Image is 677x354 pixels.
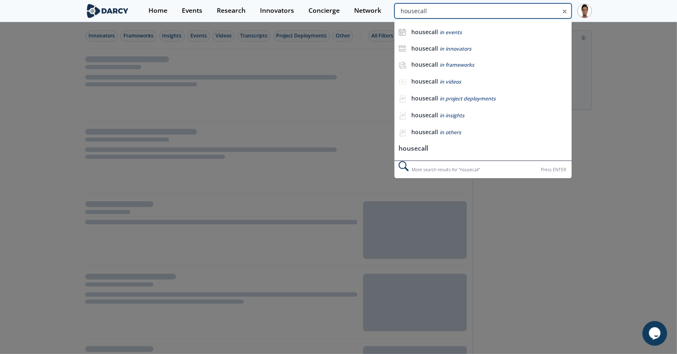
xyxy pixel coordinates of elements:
[411,77,438,85] b: housecall
[440,95,496,102] span: in project deployments
[399,45,406,52] img: icon
[411,28,438,36] b: housecall
[148,7,167,14] div: Home
[411,61,438,68] b: housecall
[399,28,406,36] img: icon
[440,45,471,52] span: in innovators
[394,141,572,156] li: housecall
[440,61,474,68] span: in frameworks
[577,4,592,18] img: Profile
[354,7,381,14] div: Network
[260,7,294,14] div: Innovators
[182,7,202,14] div: Events
[411,94,438,102] b: housecall
[308,7,340,14] div: Concierge
[411,128,438,136] b: housecall
[440,78,461,85] span: in videos
[642,321,669,346] iframe: chat widget
[440,129,461,136] span: in others
[394,161,572,178] div: More search results for " housecall "
[411,44,438,52] b: housecall
[85,4,130,18] img: logo-wide.svg
[217,7,246,14] div: Research
[394,3,572,19] input: Advanced Search
[541,165,566,174] div: Press ENTER
[440,29,462,36] span: in events
[440,112,464,119] span: in insights
[411,111,438,119] b: housecall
